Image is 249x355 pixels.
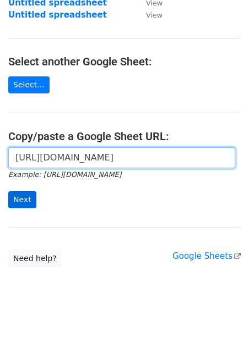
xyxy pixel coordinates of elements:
a: View [135,10,163,20]
iframe: Chat Widget [194,302,249,355]
h4: Copy/paste a Google Sheet URL: [8,130,241,143]
a: Untitled spreadsheet [8,10,107,20]
small: Example: [URL][DOMAIN_NAME] [8,170,121,179]
a: Need help? [8,250,62,267]
input: Paste your Google Sheet URL here [8,147,235,168]
a: Select... [8,76,50,93]
a: Google Sheets [172,251,241,261]
small: View [146,11,163,19]
input: Next [8,191,36,208]
h4: Select another Google Sheet: [8,55,241,68]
